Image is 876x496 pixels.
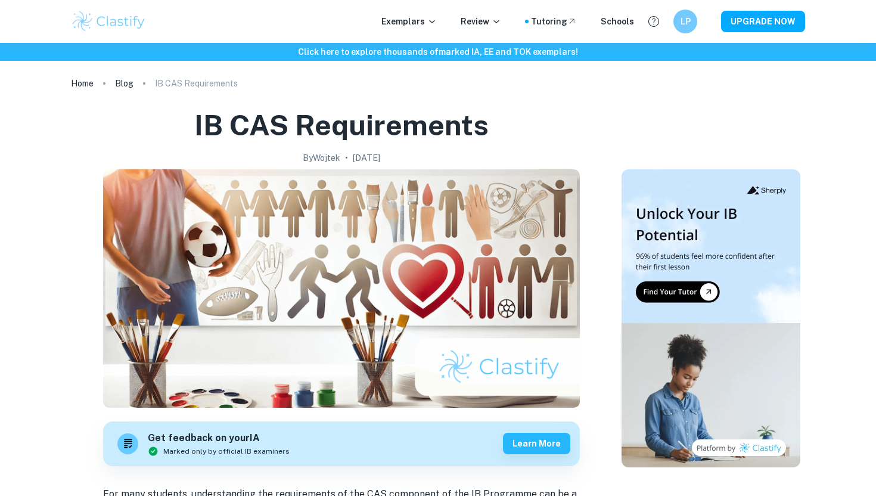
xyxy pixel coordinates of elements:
p: IB CAS Requirements [155,77,238,90]
h6: Get feedback on your IA [148,431,290,446]
button: UPGRADE NOW [721,11,805,32]
button: Help and Feedback [644,11,664,32]
p: Exemplars [381,15,437,28]
img: Thumbnail [622,169,800,467]
h6: Click here to explore thousands of marked IA, EE and TOK exemplars ! [2,45,874,58]
img: IB CAS Requirements cover image [103,169,580,408]
h6: LP [679,15,692,28]
p: Review [461,15,501,28]
h1: IB CAS Requirements [194,106,489,144]
a: Home [71,75,94,92]
a: Get feedback on yourIAMarked only by official IB examinersLearn more [103,421,580,466]
button: Learn more [503,433,570,454]
a: Schools [601,15,634,28]
h2: [DATE] [353,151,380,165]
a: Tutoring [531,15,577,28]
img: Clastify logo [71,10,147,33]
a: Blog [115,75,133,92]
h2: By Wojtek [303,151,340,165]
button: LP [673,10,697,33]
p: • [345,151,348,165]
span: Marked only by official IB examiners [163,446,290,457]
